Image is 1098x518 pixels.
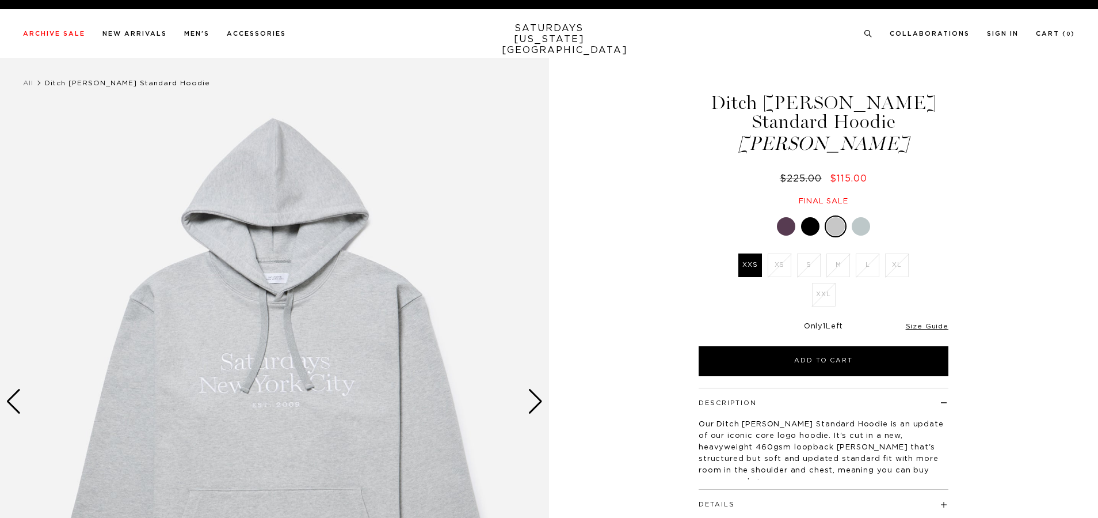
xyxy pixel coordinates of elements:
button: Details [699,501,735,508]
span: $115.00 [830,174,867,183]
div: Only Left [699,322,948,332]
a: All [23,80,33,86]
div: Next slide [528,389,543,414]
small: 0 [1066,32,1071,37]
button: Add to Cart [699,346,948,376]
div: Previous slide [6,389,21,414]
h1: Ditch [PERSON_NAME] Standard Hoodie [697,93,950,153]
a: SATURDAYS[US_STATE][GEOGRAPHIC_DATA] [502,23,597,56]
a: Cart (0) [1036,31,1075,37]
a: Accessories [227,31,286,37]
a: Men's [184,31,209,37]
span: [PERSON_NAME] [697,134,950,153]
a: Sign In [987,31,1019,37]
label: XXS [738,254,762,277]
span: 1 [823,323,826,330]
p: Our Ditch [PERSON_NAME] Standard Hoodie is an update of our iconic core logo hoodie. It's cut in ... [699,419,948,488]
div: Final sale [697,196,950,206]
a: Archive Sale [23,31,85,37]
span: Ditch [PERSON_NAME] Standard Hoodie [45,80,210,86]
a: Collaborations [890,31,970,37]
a: New Arrivals [102,31,167,37]
button: Description [699,400,757,406]
del: $225.00 [780,174,826,183]
a: Size Guide [906,323,948,330]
